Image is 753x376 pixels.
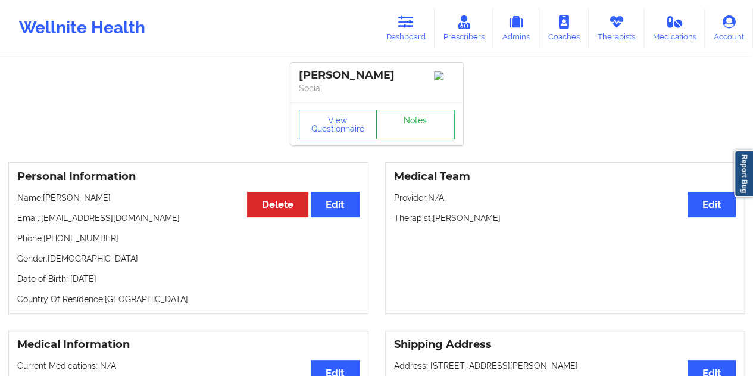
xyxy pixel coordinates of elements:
[688,192,736,217] button: Edit
[435,8,493,48] a: Prescribers
[17,293,360,305] p: Country Of Residence: [GEOGRAPHIC_DATA]
[17,212,360,224] p: Email: [EMAIL_ADDRESS][DOMAIN_NAME]
[299,69,455,82] div: [PERSON_NAME]
[394,170,736,184] h3: Medical Team
[376,110,455,139] a: Notes
[377,8,435,48] a: Dashboard
[17,192,360,204] p: Name: [PERSON_NAME]
[734,150,753,197] a: Report Bug
[394,212,736,224] p: Therapist: [PERSON_NAME]
[705,8,753,48] a: Account
[299,110,377,139] button: View Questionnaire
[17,338,360,352] h3: Medical Information
[539,8,589,48] a: Coaches
[299,82,455,94] p: Social
[394,338,736,352] h3: Shipping Address
[17,273,360,285] p: Date of Birth: [DATE]
[247,192,308,217] button: Delete
[17,360,360,372] p: Current Medications: N/A
[394,360,736,372] p: Address: [STREET_ADDRESS][PERSON_NAME]
[394,192,736,204] p: Provider: N/A
[644,8,705,48] a: Medications
[493,8,539,48] a: Admins
[17,253,360,265] p: Gender: [DEMOGRAPHIC_DATA]
[311,192,359,217] button: Edit
[17,170,360,184] h3: Personal Information
[589,8,644,48] a: Therapists
[434,71,455,80] img: Image%2Fplaceholer-image.png
[17,232,360,244] p: Phone: [PHONE_NUMBER]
